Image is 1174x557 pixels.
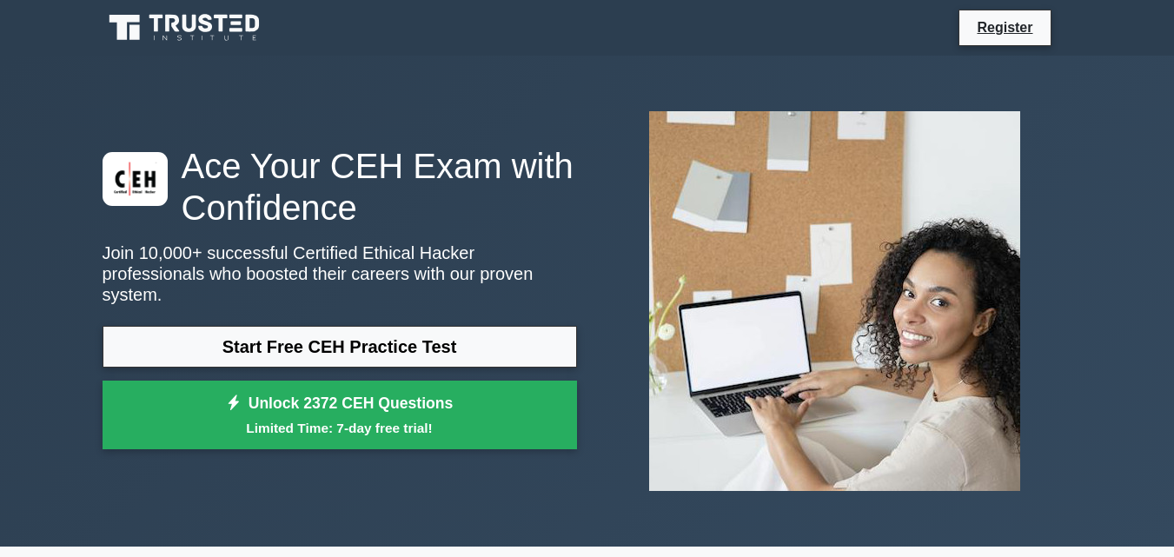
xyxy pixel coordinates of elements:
[966,17,1043,38] a: Register
[103,381,577,450] a: Unlock 2372 CEH QuestionsLimited Time: 7-day free trial!
[124,418,555,438] small: Limited Time: 7-day free trial!
[103,145,577,229] h1: Ace Your CEH Exam with Confidence
[103,242,577,305] p: Join 10,000+ successful Certified Ethical Hacker professionals who boosted their careers with our...
[103,326,577,368] a: Start Free CEH Practice Test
